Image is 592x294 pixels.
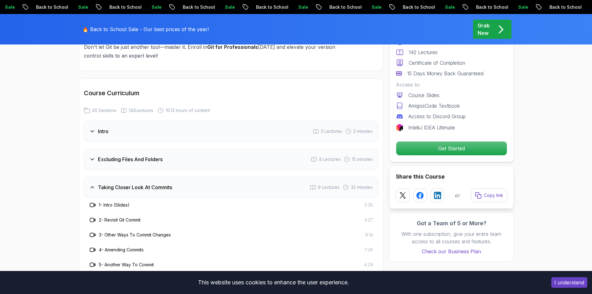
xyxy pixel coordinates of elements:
[396,230,507,245] p: With one subscription, give your entire team access to all courses and features.
[146,4,166,10] p: Sale
[129,107,153,114] span: 142 Lectures
[512,4,532,10] p: Sale
[82,26,209,33] p: 🔥 Back to School Sale - Our best prices of the year!
[470,4,512,10] p: Back to School
[407,70,484,77] p: 15 Days Money Back Guaranteed
[455,192,460,199] p: or
[84,177,378,198] button: Taking Closer Look At Commits9 Lectures 32 minutes
[351,184,373,190] span: 32 minutes
[364,202,373,208] span: 3:36
[84,43,348,60] p: Don't let Git be just another tool—master it. Enroll in [DATE] and elevate your version control s...
[396,142,507,155] p: Get Started
[551,277,587,288] button: Accept cookies
[396,141,507,156] button: Get Started
[396,172,507,181] h2: Share this Course
[166,107,210,114] span: 10.13 hours of content
[30,4,72,10] p: Back to School
[99,217,140,223] h3: 2 - Revisit Git Commit
[72,4,92,10] p: Sale
[321,128,342,134] span: 3 Lectures
[396,124,403,131] img: jetbrains logo
[409,59,465,67] p: Certificate of Completion
[98,128,108,135] h3: Intro
[99,247,144,253] h3: 4 - Amending Commits
[103,4,146,10] p: Back to School
[177,4,219,10] p: Back to School
[5,276,542,289] div: This website uses cookies to enhance the user experience.
[84,89,378,97] h2: Course Curriculum
[99,232,171,238] h3: 3 - Other Ways To Commit Changes
[396,219,507,228] h3: Got a Team of 5 or More?
[408,102,460,110] p: AmigosCode Textbook
[408,91,439,99] p: Course Slides
[365,232,373,238] span: 9:14
[99,262,154,268] h3: 5 - Another Way To Commit
[364,247,373,253] span: 7:26
[84,149,378,170] button: Excluding Files And Folders4 Lectures 15 minutes
[484,192,503,198] p: Copy link
[219,4,239,10] p: Sale
[84,121,378,142] button: Intro3 Lectures 2 minutes
[99,202,130,208] h3: 1 - Intro (Slides)
[318,184,340,190] span: 9 Lectures
[364,262,373,268] span: 4:29
[396,81,507,88] p: Access to:
[250,4,292,10] p: Back to School
[397,4,439,10] p: Back to School
[352,156,373,162] span: 15 minutes
[98,156,163,163] h3: Excluding Files And Folders
[408,113,466,120] p: Access to Discord Group
[365,217,373,223] span: 4:27
[366,4,386,10] p: Sale
[409,49,438,56] p: 142 Lectures
[292,4,312,10] p: Sale
[98,184,172,191] h3: Taking Closer Look At Commits
[478,22,490,37] p: Grab Now
[324,4,366,10] p: Back to School
[544,4,586,10] p: Back to School
[92,107,116,114] span: 20 Sections
[207,44,258,50] strong: Git for Professionals
[396,248,507,255] a: Check our Business Plan
[353,128,373,134] span: 2 minutes
[319,156,341,162] span: 4 Lectures
[408,124,455,131] p: IntelliJ IDEA Ultimate
[439,4,459,10] p: Sale
[471,189,507,202] button: Copy link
